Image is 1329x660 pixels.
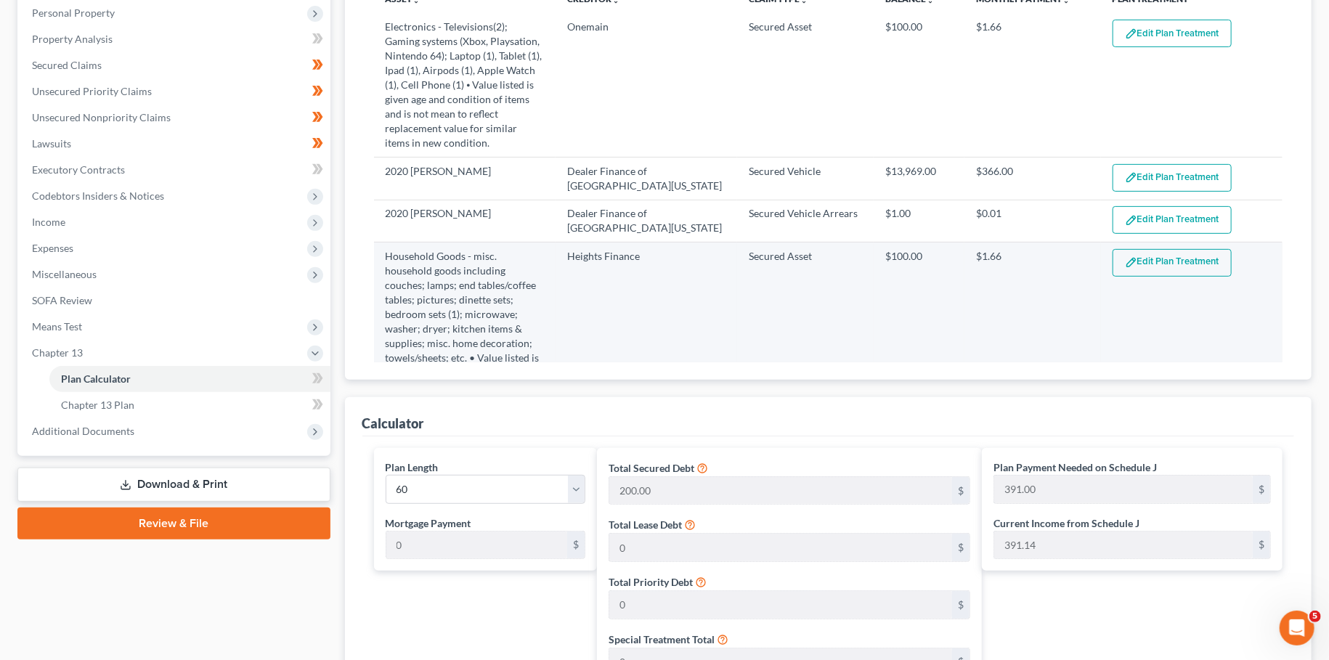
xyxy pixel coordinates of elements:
a: Lawsuits [20,131,330,157]
iframe: Intercom live chat [1280,611,1314,645]
label: Total Lease Debt [609,517,682,532]
span: Property Analysis [32,33,113,45]
span: Secured Claims [32,59,102,71]
a: Unsecured Nonpriority Claims [20,105,330,131]
button: Edit Plan Treatment [1113,164,1232,192]
td: $1.00 [874,200,964,242]
a: Download & Print [17,468,330,502]
button: Edit Plan Treatment [1113,20,1232,47]
td: $1.66 [964,243,1101,430]
td: Onemain [556,14,737,158]
div: $ [567,531,585,559]
input: 0.00 [609,477,952,505]
label: Plan Payment Needed on Schedule J [993,460,1157,475]
td: $366.00 [964,158,1101,200]
td: $0.01 [964,200,1101,242]
td: $100.00 [874,14,964,158]
td: Electronics - Televisions(2); Gaming systems (Xbox, Playsation, Nintendo 64); Laptop (1), Tablet ... [374,14,556,158]
label: Total Priority Debt [609,574,693,590]
label: Total Secured Debt [609,460,694,476]
a: Executory Contracts [20,157,330,183]
span: Expenses [32,242,73,254]
span: Income [32,216,65,228]
label: Special Treatment Total [609,632,715,647]
span: Codebtors Insiders & Notices [32,190,164,202]
img: edit-pencil-c1479a1de80d8dea1e2430c2f745a3c6a07e9d7aa2eeffe225670001d78357a8.svg [1125,256,1137,269]
td: Secured Vehicle Arrears [737,200,874,242]
div: $ [952,534,970,561]
label: Mortgage Payment [386,516,471,531]
a: SOFA Review [20,288,330,314]
div: $ [952,477,970,505]
td: $13,969.00 [874,158,964,200]
img: edit-pencil-c1479a1de80d8dea1e2430c2f745a3c6a07e9d7aa2eeffe225670001d78357a8.svg [1125,214,1137,227]
span: Executory Contracts [32,163,125,176]
td: Household Goods - misc. household goods including couches; lamps; end tables/coffee tables; pictu... [374,243,556,430]
label: Plan Length [386,460,439,475]
input: 0.00 [386,531,568,559]
div: Calculator [362,415,424,432]
td: 2020 [PERSON_NAME] [374,200,556,242]
span: Unsecured Priority Claims [32,85,152,97]
span: Personal Property [32,7,115,19]
span: Additional Documents [32,425,134,437]
button: Edit Plan Treatment [1113,206,1232,234]
a: Secured Claims [20,52,330,78]
a: Chapter 13 Plan [49,392,330,418]
button: Edit Plan Treatment [1113,249,1232,277]
td: Secured Asset [737,14,874,158]
a: Plan Calculator [49,366,330,392]
input: 0.00 [609,591,952,619]
a: Property Analysis [20,26,330,52]
span: Chapter 13 [32,346,83,359]
a: Unsecured Priority Claims [20,78,330,105]
span: Chapter 13 Plan [61,399,134,411]
span: Lawsuits [32,137,71,150]
img: edit-pencil-c1479a1de80d8dea1e2430c2f745a3c6a07e9d7aa2eeffe225670001d78357a8.svg [1125,171,1137,184]
label: Current Income from Schedule J [993,516,1139,531]
span: 5 [1309,611,1321,622]
input: 0.00 [994,476,1253,503]
td: Secured Asset [737,243,874,430]
a: Review & File [17,508,330,539]
td: Secured Vehicle [737,158,874,200]
span: Plan Calculator [61,372,131,385]
input: 0.00 [994,531,1253,559]
span: SOFA Review [32,294,92,306]
input: 0.00 [609,534,952,561]
td: Dealer Finance of [GEOGRAPHIC_DATA][US_STATE] [556,200,737,242]
span: Means Test [32,320,82,333]
td: 2020 [PERSON_NAME] [374,158,556,200]
img: edit-pencil-c1479a1de80d8dea1e2430c2f745a3c6a07e9d7aa2eeffe225670001d78357a8.svg [1125,28,1137,40]
span: Unsecured Nonpriority Claims [32,111,171,123]
div: $ [952,591,970,619]
span: Miscellaneous [32,268,97,280]
td: $100.00 [874,243,964,430]
td: $1.66 [964,14,1101,158]
td: Dealer Finance of [GEOGRAPHIC_DATA][US_STATE] [556,158,737,200]
div: $ [1253,531,1270,559]
div: $ [1253,476,1270,503]
td: Heights Finance [556,243,737,430]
